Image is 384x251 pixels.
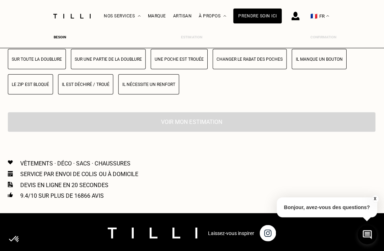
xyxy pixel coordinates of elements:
img: Icon [9,192,14,197]
button: Changer le rabat des poches [213,49,287,69]
img: menu déroulant [326,15,329,17]
img: Menu déroulant [138,15,141,17]
p: Vêtements · Déco · Sacs · Chaussures [21,160,131,167]
p: Il est déchiré / troué [63,82,110,87]
p: Laissez-vous inspirer [208,230,255,236]
button: Il est déchiré / troué [59,74,114,94]
a: Marque [148,13,166,18]
img: Icon [9,160,14,164]
p: Il manque un bouton [296,57,343,62]
p: Il nécessite un renfort [123,82,176,87]
img: Icon [9,181,14,187]
img: logo Tilli [108,227,198,238]
div: Nos services [105,0,141,32]
button: Le zip est bloqué [9,74,54,94]
p: Bonjour, avez-vous des questions? [277,197,377,217]
a: Artisan [174,13,192,18]
button: 🇫🇷 FR [307,0,333,32]
img: Icon [9,171,14,176]
button: Sur une partie de la doublure [71,49,146,69]
div: Estimation [178,35,206,39]
span: 🇫🇷 [310,13,318,20]
button: Sur toute la doublure [9,49,66,69]
p: Une poche est trouée [155,57,204,62]
button: Il manque un bouton [292,49,347,69]
a: Prendre soin ici [234,9,282,23]
div: Confirmation [309,35,338,39]
button: Il nécessite un renfort [119,74,180,94]
img: Logo du service de couturière Tilli [51,14,94,18]
p: Devis en ligne en 20 secondes [21,181,109,188]
p: Service par envoi de colis ou à domicile [21,171,139,178]
img: Menu déroulant à propos [224,15,226,17]
p: Sur toute la doublure [12,57,63,62]
img: icône connexion [292,12,300,20]
div: À propos [199,0,226,32]
p: Sur une partie de la doublure [75,57,142,62]
p: 9.4/10 sur plus de 16866 avis [21,192,104,199]
p: Le zip est bloqué [12,82,50,87]
p: Changer le rabat des poches [217,57,283,62]
button: Une poche est trouée [151,49,208,69]
div: Besoin [47,35,75,39]
button: X [372,195,379,202]
img: page instagram de Tilli une retoucherie à domicile [260,225,276,241]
